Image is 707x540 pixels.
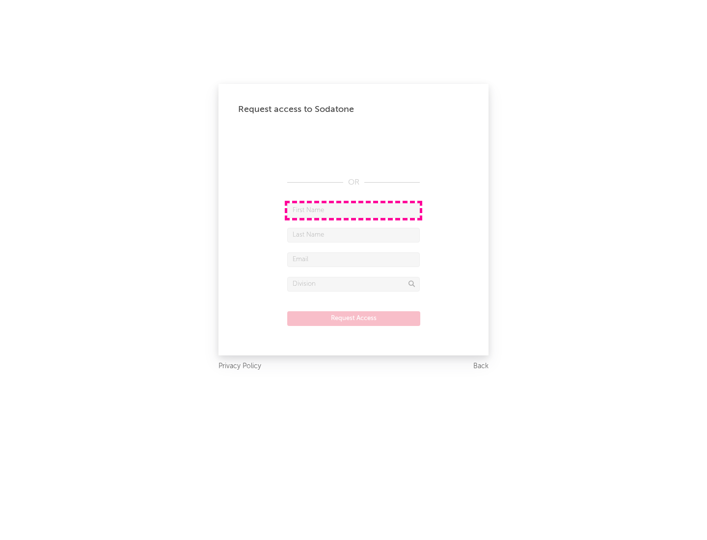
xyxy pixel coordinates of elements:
[287,228,420,243] input: Last Name
[287,203,420,218] input: First Name
[287,177,420,189] div: OR
[238,104,469,115] div: Request access to Sodatone
[287,252,420,267] input: Email
[473,360,489,373] a: Back
[287,277,420,292] input: Division
[218,360,261,373] a: Privacy Policy
[287,311,420,326] button: Request Access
